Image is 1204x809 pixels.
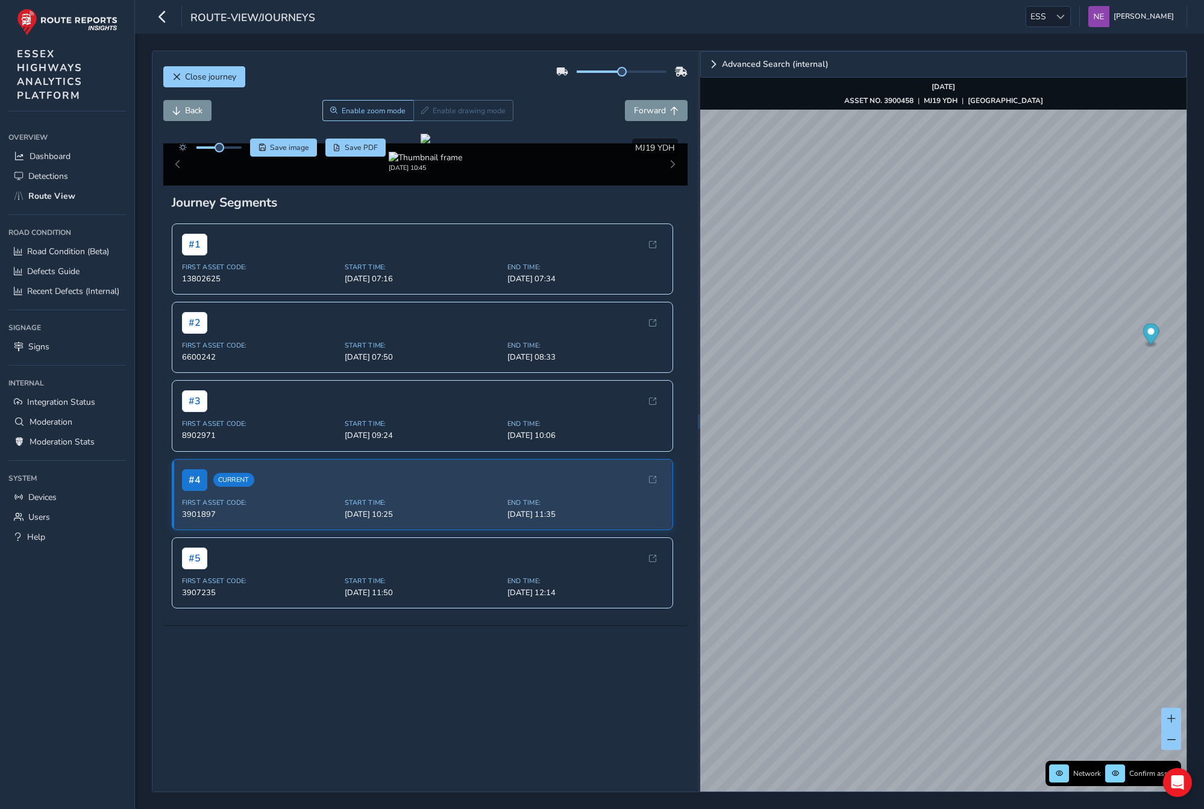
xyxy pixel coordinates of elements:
[185,105,202,116] span: Back
[634,105,666,116] span: Forward
[28,341,49,352] span: Signs
[8,319,126,337] div: Signage
[27,246,109,257] span: Road Condition (Beta)
[389,163,462,172] div: [DATE] 10:45
[8,469,126,487] div: System
[8,507,126,527] a: Users
[30,416,72,428] span: Moderation
[507,263,663,272] span: End Time:
[389,152,462,163] img: Thumbnail frame
[8,432,126,452] a: Moderation Stats
[8,374,126,392] div: Internal
[1073,769,1101,778] span: Network
[345,509,500,520] span: [DATE] 10:25
[163,100,212,121] button: Back
[182,273,337,284] span: 13802625
[28,492,57,503] span: Devices
[507,430,663,441] span: [DATE] 10:06
[8,412,126,432] a: Moderation
[507,273,663,284] span: [DATE] 07:34
[182,498,337,507] span: First Asset Code:
[8,261,126,281] a: Defects Guide
[844,96,1043,105] div: | |
[507,341,663,350] span: End Time:
[722,60,829,69] span: Advanced Search (internal)
[185,71,236,83] span: Close journey
[345,341,500,350] span: Start Time:
[1163,768,1192,797] div: Open Intercom Messenger
[8,527,126,547] a: Help
[345,587,500,598] span: [DATE] 11:50
[8,242,126,261] a: Road Condition (Beta)
[30,436,95,448] span: Moderation Stats
[1088,6,1178,27] button: [PERSON_NAME]
[182,390,207,412] span: # 3
[8,337,126,357] a: Signs
[182,587,337,598] span: 3907235
[507,576,663,586] span: End Time:
[325,139,386,157] button: PDF
[932,82,955,92] strong: [DATE]
[182,341,337,350] span: First Asset Code:
[8,166,126,186] a: Detections
[345,273,500,284] span: [DATE] 07:16
[507,352,663,363] span: [DATE] 08:33
[345,352,500,363] span: [DATE] 07:50
[172,194,679,211] div: Journey Segments
[625,100,688,121] button: Forward
[213,473,254,487] span: Current
[182,430,337,441] span: 8902971
[8,487,126,507] a: Devices
[635,142,675,154] span: MJ19 YDH
[345,263,500,272] span: Start Time:
[17,8,118,36] img: rr logo
[28,511,50,523] span: Users
[345,430,500,441] span: [DATE] 09:24
[182,234,207,255] span: # 1
[1026,7,1050,27] span: ESS
[700,51,1187,78] a: Expand
[8,146,126,166] a: Dashboard
[968,96,1043,105] strong: [GEOGRAPHIC_DATA]
[182,469,207,491] span: # 4
[507,509,663,520] span: [DATE] 11:35
[345,419,500,428] span: Start Time:
[163,66,245,87] button: Close journey
[342,106,406,116] span: Enable zoom mode
[182,576,337,586] span: First Asset Code:
[8,281,126,301] a: Recent Defects (Internal)
[182,419,337,428] span: First Asset Code:
[507,498,663,507] span: End Time:
[27,396,95,408] span: Integration Status
[182,509,337,520] span: 3901897
[270,143,309,152] span: Save image
[8,223,126,242] div: Road Condition
[322,100,413,121] button: Zoom
[507,419,663,428] span: End Time:
[27,531,45,543] span: Help
[250,139,317,157] button: Save
[182,263,337,272] span: First Asset Code:
[1088,6,1109,27] img: diamond-layout
[924,96,958,105] strong: MJ19 YDH
[30,151,71,162] span: Dashboard
[345,143,378,152] span: Save PDF
[27,266,80,277] span: Defects Guide
[345,576,500,586] span: Start Time:
[345,498,500,507] span: Start Time:
[28,190,75,202] span: Route View
[182,312,207,334] span: # 2
[8,128,126,146] div: Overview
[182,548,207,569] span: # 5
[190,10,315,27] span: route-view/journeys
[8,186,126,206] a: Route View
[507,587,663,598] span: [DATE] 12:14
[182,352,337,363] span: 6600242
[27,286,119,297] span: Recent Defects (Internal)
[1143,323,1159,348] div: Map marker
[28,170,68,182] span: Detections
[1129,769,1177,778] span: Confirm assets
[1114,6,1174,27] span: [PERSON_NAME]
[8,392,126,412] a: Integration Status
[17,47,83,102] span: ESSEX HIGHWAYS ANALYTICS PLATFORM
